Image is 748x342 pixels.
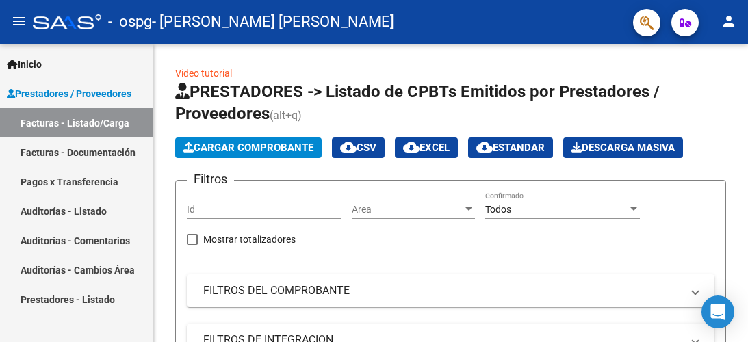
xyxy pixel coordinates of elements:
div: Open Intercom Messenger [701,295,734,328]
mat-icon: cloud_download [476,139,493,155]
span: (alt+q) [270,109,302,122]
button: Descarga Masiva [563,137,683,158]
span: Prestadores / Proveedores [7,86,131,101]
mat-icon: cloud_download [340,139,357,155]
span: Descarga Masiva [571,142,675,154]
mat-icon: person [721,13,737,29]
span: Mostrar totalizadores [203,231,296,248]
span: Cargar Comprobante [183,142,313,154]
mat-icon: cloud_download [403,139,420,155]
span: Area [352,204,463,215]
mat-expansion-panel-header: FILTROS DEL COMPROBANTE [187,274,714,307]
span: EXCEL [403,142,450,154]
button: EXCEL [395,137,458,158]
mat-panel-title: FILTROS DEL COMPROBANTE [203,283,682,298]
button: Cargar Comprobante [175,137,322,158]
button: Estandar [468,137,553,158]
span: Estandar [476,142,545,154]
h3: Filtros [187,170,234,189]
a: Video tutorial [175,68,232,79]
button: CSV [332,137,385,158]
app-download-masive: Descarga masiva de comprobantes (adjuntos) [563,137,683,158]
span: Inicio [7,57,42,72]
span: - ospg [108,7,152,37]
span: PRESTADORES -> Listado de CPBTs Emitidos por Prestadores / Proveedores [175,82,660,123]
span: - [PERSON_NAME] [PERSON_NAME] [152,7,394,37]
mat-icon: menu [11,13,27,29]
span: CSV [340,142,376,154]
span: Todos [485,204,511,215]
